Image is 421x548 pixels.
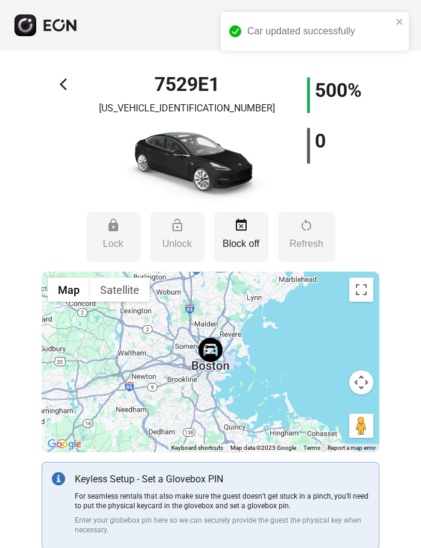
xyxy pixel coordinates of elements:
[230,444,296,451] span: Map data ©2025 Google
[48,278,90,302] button: Show street map
[171,444,223,452] button: Keyboard shortcuts
[396,17,404,26] button: close
[328,444,376,451] a: Report a map error
[315,134,326,148] h1: 0
[75,472,369,487] p: Keyless Setup - Set a Glovebox PIN
[349,370,373,394] button: Map camera controls
[247,24,392,39] div: Car updated successfully
[303,444,320,451] a: Terms (opens in new tab)
[103,120,271,205] img: car
[52,472,65,485] img: info
[349,414,373,438] button: Drag Pegman onto the map to open Street View
[45,437,84,452] img: Google
[75,491,369,511] p: For seamless rentals that also make sure the guest doesn’t get stuck in a pinch, you’ll need to p...
[220,237,262,251] p: Block off
[60,77,74,92] span: arrow_back_ios
[315,83,362,98] h1: 500%
[90,278,150,302] button: Show satellite imagery
[99,101,275,116] p: [US_VEHICLE_IDENTIFICATION_NUMBER]
[75,515,369,535] p: Enter your globebox pin here so we can securely provide the guest the physical key when necessary.
[214,212,268,262] button: Block off
[349,278,373,302] button: Toggle fullscreen view
[154,77,220,92] h1: 7529E1
[45,437,84,452] a: Open this area in Google Maps (opens a new window)
[234,218,248,232] span: event_busy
